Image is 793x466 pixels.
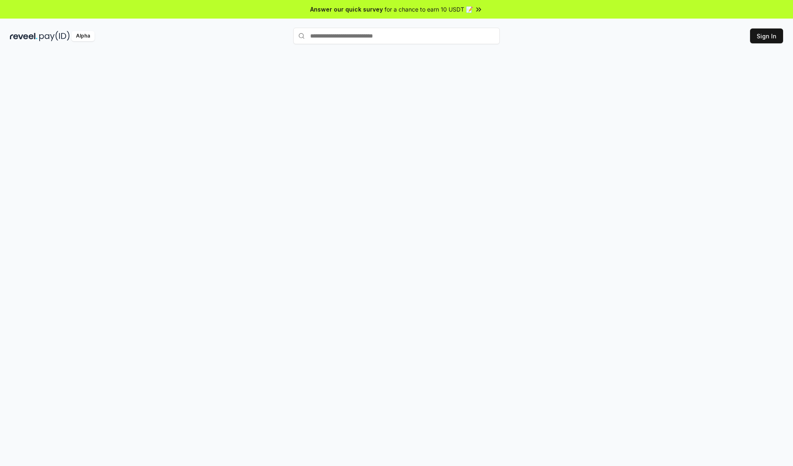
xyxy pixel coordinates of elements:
span: Answer our quick survey [310,5,383,14]
img: reveel_dark [10,31,38,41]
button: Sign In [750,28,783,43]
div: Alpha [71,31,95,41]
img: pay_id [39,31,70,41]
span: for a chance to earn 10 USDT 📝 [385,5,473,14]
